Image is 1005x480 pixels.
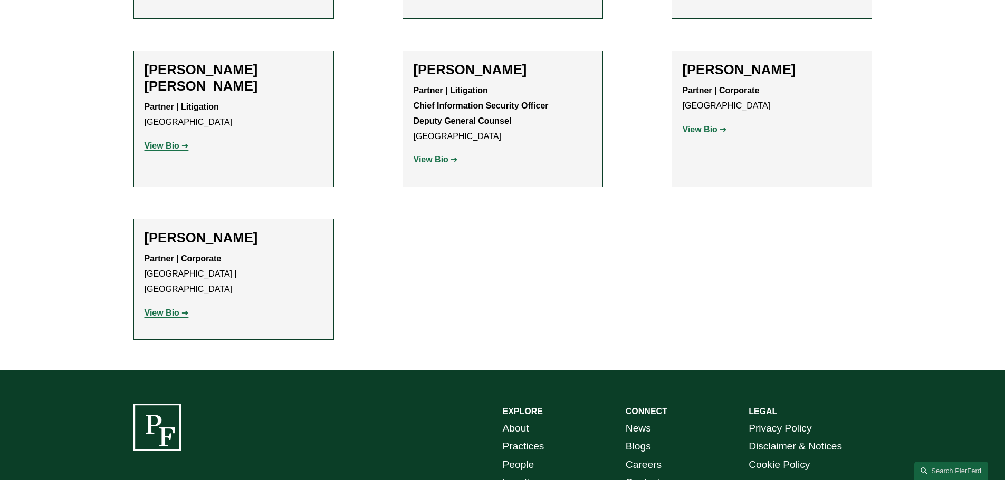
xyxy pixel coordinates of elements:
[503,419,529,438] a: About
[503,437,544,456] a: Practices
[145,308,189,317] a: View Bio
[749,419,811,438] a: Privacy Policy
[626,407,667,416] strong: CONNECT
[683,62,861,78] h2: [PERSON_NAME]
[683,125,727,134] a: View Bio
[626,419,651,438] a: News
[145,308,179,317] strong: View Bio
[414,86,488,95] strong: Partner | Litigation
[914,462,988,480] a: Search this site
[503,456,534,474] a: People
[145,141,179,150] strong: View Bio
[414,155,448,164] strong: View Bio
[749,407,777,416] strong: LEGAL
[626,437,651,456] a: Blogs
[145,251,323,297] p: [GEOGRAPHIC_DATA] | [GEOGRAPHIC_DATA]
[145,102,219,111] strong: Partner | Litigation
[683,125,717,134] strong: View Bio
[145,230,323,246] h2: [PERSON_NAME]
[414,101,549,125] strong: Chief Information Security Officer Deputy General Counsel
[414,83,592,144] p: [GEOGRAPHIC_DATA]
[145,100,323,130] p: [GEOGRAPHIC_DATA]
[683,83,861,114] p: [GEOGRAPHIC_DATA]
[683,86,760,95] strong: Partner | Corporate
[749,456,810,474] a: Cookie Policy
[749,437,842,456] a: Disclaimer & Notices
[414,62,592,78] h2: [PERSON_NAME]
[626,456,662,474] a: Careers
[414,155,458,164] a: View Bio
[145,254,222,263] strong: Partner | Corporate
[503,407,543,416] strong: EXPLORE
[145,62,323,94] h2: [PERSON_NAME] [PERSON_NAME]
[145,141,189,150] a: View Bio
